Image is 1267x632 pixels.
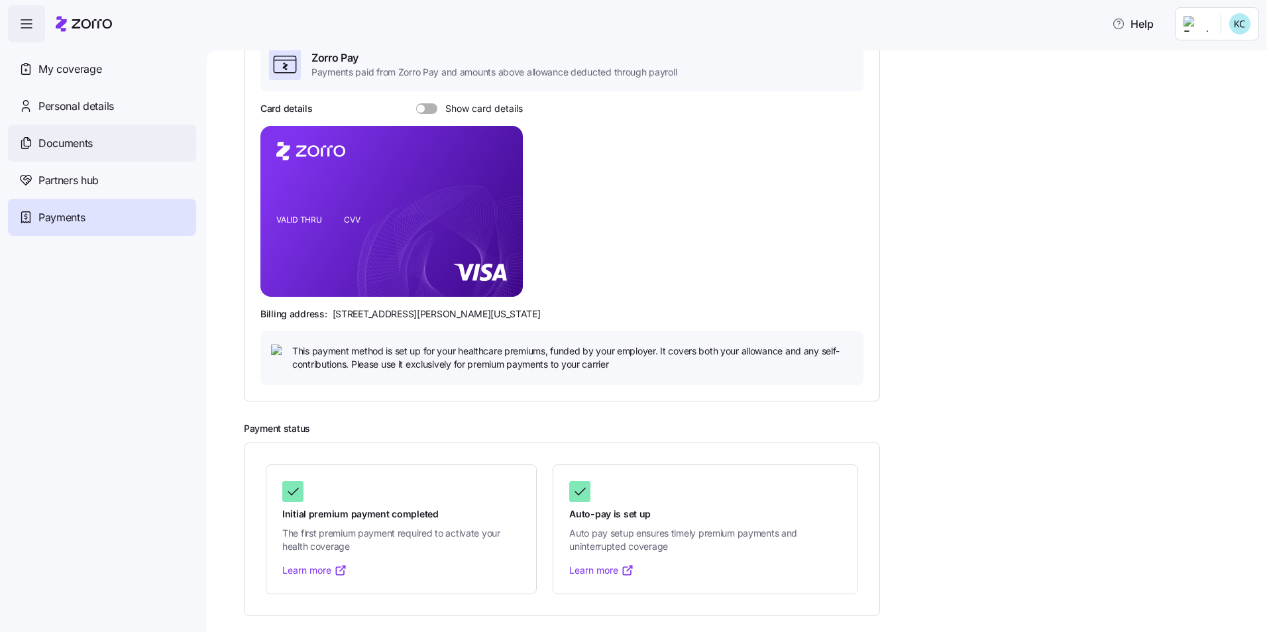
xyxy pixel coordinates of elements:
span: Partners hub [38,172,99,189]
span: Zorro Pay [311,50,677,66]
span: Billing address: [260,307,327,321]
span: Auto pay setup ensures timely premium payments and uninterrupted coverage [569,527,842,554]
span: Documents [38,135,93,152]
h2: Payment status [244,423,1248,435]
img: 10e049d260b330875f9500da3891dfda [1229,13,1250,34]
span: The first premium payment required to activate your health coverage [282,527,520,554]
span: [STREET_ADDRESS][PERSON_NAME][US_STATE] [333,307,541,321]
img: icon bulb [271,344,287,360]
span: My coverage [38,61,101,78]
a: Learn more [569,564,634,577]
tspan: VALID THRU [276,215,322,225]
span: Initial premium payment completed [282,507,520,521]
span: Payments paid from Zorro Pay and amounts above allowance deducted through payroll [311,66,677,79]
a: Learn more [282,564,347,577]
span: Help [1112,16,1154,32]
button: Help [1101,11,1164,37]
a: Documents [8,125,196,162]
a: Personal details [8,87,196,125]
h3: Card details [260,102,313,115]
tspan: CVV [344,215,360,225]
img: Employer logo [1184,16,1210,32]
a: Payments [8,199,196,236]
span: This payment method is set up for your healthcare premiums, funded by your employer. It covers bo... [292,344,853,372]
span: Payments [38,209,85,226]
span: Auto-pay is set up [569,507,842,521]
a: My coverage [8,50,196,87]
a: Partners hub [8,162,196,199]
span: Personal details [38,98,114,115]
span: Show card details [437,103,523,114]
